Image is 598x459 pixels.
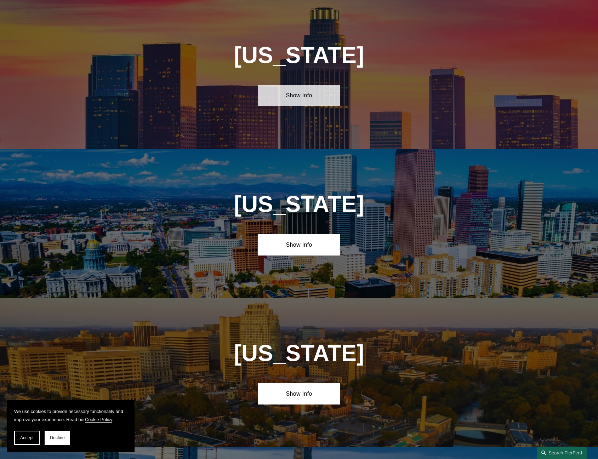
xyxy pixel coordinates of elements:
a: Show Info [258,383,340,405]
p: We use cookies to provide necessary functionality and improve your experience. Read our . [14,407,127,424]
h1: [US_STATE] [196,340,402,366]
button: Accept [14,431,40,445]
a: Show Info [258,85,340,106]
a: Show Info [258,234,340,256]
button: Decline [45,431,70,445]
span: Decline [50,435,65,440]
h1: [US_STATE] [196,42,402,68]
h1: [US_STATE] [196,191,402,217]
section: Cookie banner [7,400,135,452]
span: Accept [20,435,34,440]
a: Cookie Policy [85,417,112,422]
a: Search this site [537,447,587,459]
